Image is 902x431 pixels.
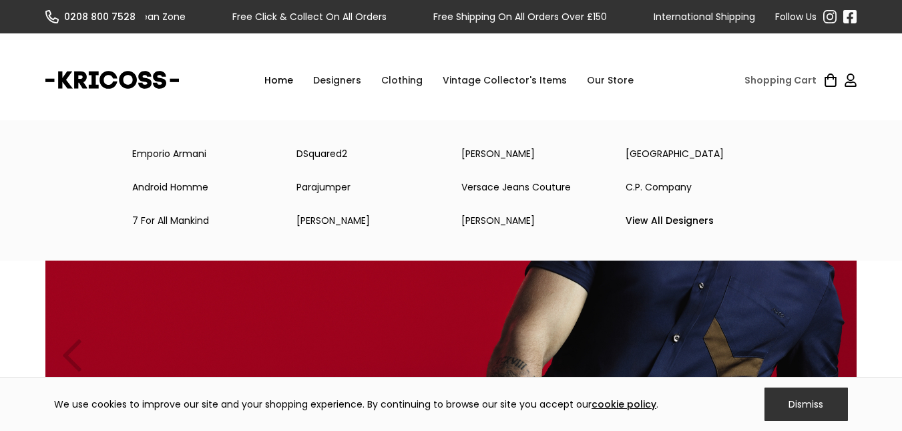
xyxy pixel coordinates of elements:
[303,60,371,100] div: Designers
[45,10,146,23] a: 0208 800 7528
[764,388,848,421] div: Dismiss
[654,10,861,23] div: International Shipping Across European Zone
[371,60,433,100] div: Clothing
[286,207,451,234] a: [PERSON_NAME]
[451,140,616,167] a: [PERSON_NAME]
[616,140,780,167] a: [GEOGRAPHIC_DATA]
[122,140,286,167] a: Emporio Armani
[122,174,286,200] a: Android Homme
[286,174,451,200] a: Parajumper
[254,60,303,100] a: Home
[616,174,780,200] a: C.P. Company
[64,10,136,23] div: 0208 800 7528
[451,174,616,200] a: Versace Jeans Couture
[232,10,387,23] div: Free Click & Collect On All Orders
[592,398,656,411] a: cookie policy
[433,10,607,23] div: Free Shipping On All Orders Over £150
[286,140,451,167] a: DSquared2
[45,63,179,97] a: home
[775,10,817,23] div: Follow Us
[616,207,780,234] a: View All Designers
[433,60,577,100] a: Vintage Collector's Items
[577,60,644,100] a: Our Store
[451,207,616,234] a: [PERSON_NAME]
[122,207,286,234] a: 7 For All Mankind
[54,398,658,411] div: We use cookies to improve our site and your shopping experience. By continuing to browse our site...
[744,74,817,87] div: Shopping Cart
